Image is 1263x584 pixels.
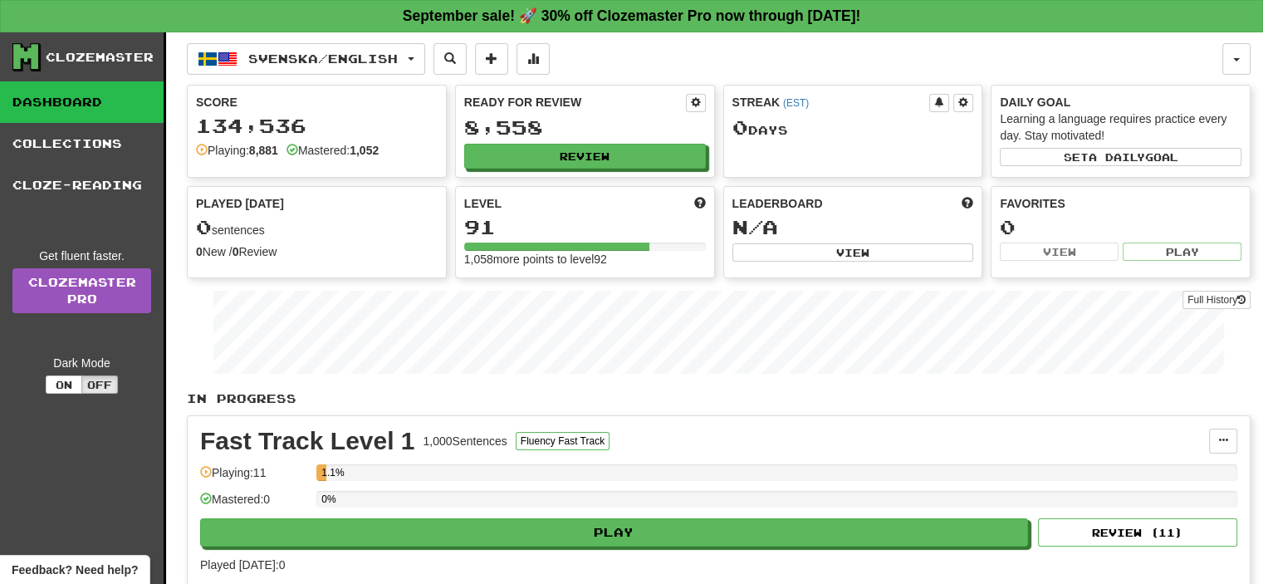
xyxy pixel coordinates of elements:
span: 0 [196,215,212,238]
button: Play [1123,243,1241,261]
button: Off [81,375,118,394]
span: Played [DATE]: 0 [200,558,285,572]
span: 0 [732,115,748,139]
button: Play [200,518,1028,547]
span: Level [464,195,502,212]
div: 91 [464,217,706,238]
div: Dark Mode [12,355,151,371]
div: Ready for Review [464,94,686,110]
div: Clozemaster [46,49,154,66]
strong: 0 [233,245,239,258]
div: 134,536 [196,115,438,136]
span: This week in points, UTC [962,195,973,212]
button: Search sentences [433,43,467,75]
div: 8,558 [464,117,706,138]
strong: 0 [196,245,203,258]
div: Fast Track Level 1 [200,429,415,454]
span: Leaderboard [732,195,823,212]
button: Add sentence to collection [475,43,508,75]
strong: 1,052 [350,144,379,157]
div: sentences [196,217,438,238]
span: Played [DATE] [196,195,284,212]
button: Seta dailygoal [1000,148,1241,166]
button: View [732,243,974,262]
div: Playing: 11 [200,464,308,492]
a: (EST) [783,97,809,109]
strong: September sale! 🚀 30% off Clozemaster Pro now through [DATE]! [403,7,861,24]
div: Playing: [196,142,278,159]
button: On [46,375,82,394]
div: 1.1% [321,464,326,481]
button: Review [464,144,706,169]
span: Score more points to level up [694,195,706,212]
div: Day s [732,117,974,139]
div: Streak [732,94,930,110]
div: Get fluent faster. [12,248,151,264]
a: ClozemasterPro [12,268,151,313]
div: Score [196,94,438,110]
div: 1,058 more points to level 92 [464,251,706,267]
button: Fluency Fast Track [516,432,609,450]
span: N/A [732,215,778,238]
strong: 8,881 [249,144,278,157]
div: 0 [1000,217,1241,238]
div: Learning a language requires practice every day. Stay motivated! [1000,110,1241,144]
div: New / Review [196,243,438,260]
button: View [1000,243,1119,261]
p: In Progress [187,390,1251,407]
span: Svenska / English [248,52,398,66]
button: Svenska/English [187,43,425,75]
button: More stats [516,43,550,75]
span: Open feedback widget [12,562,138,578]
span: a daily [1089,151,1145,163]
div: Favorites [1000,195,1241,212]
button: Review (11) [1038,518,1237,547]
div: Daily Goal [1000,94,1241,110]
div: Mastered: [286,142,379,159]
div: 1,000 Sentences [423,433,507,449]
div: Mastered: 0 [200,491,308,518]
button: Full History [1182,291,1251,309]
